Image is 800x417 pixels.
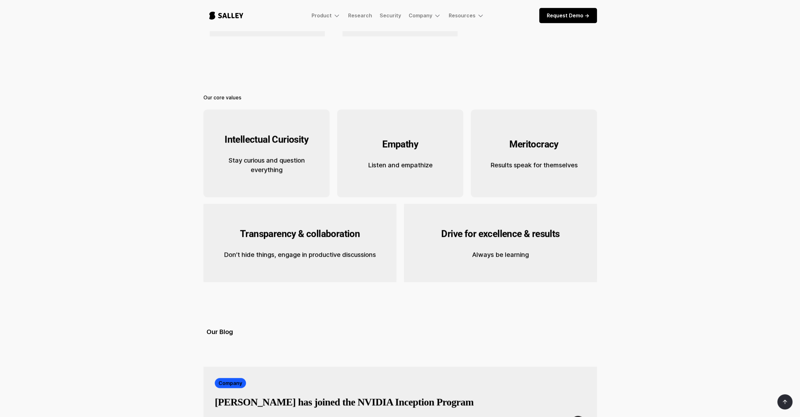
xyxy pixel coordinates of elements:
h3: [PERSON_NAME] has joined the NVIDIA Inception Program [215,396,474,408]
div: Company [409,12,441,19]
strong: Drive for excellence & results [441,228,559,239]
h5: Our Blog [207,327,597,336]
h5: Our core values [203,93,597,102]
h4: Intellectual Curiosity [225,131,308,148]
h4: Meritocracy [509,136,558,153]
div: Product [312,12,332,19]
div: Listen and empathize [368,160,432,170]
a: Company [215,378,246,388]
a: Request Demo -> [539,8,597,23]
div: Results speak for themselves [490,160,577,170]
a: Research [348,12,372,19]
a: home [203,5,249,26]
div: Resources [449,12,484,19]
strong: Transparency & collaboration [240,228,359,239]
div: Always be learning [472,250,528,259]
a: [PERSON_NAME] has joined the NVIDIA Inception Program [215,396,474,416]
div: Company [409,12,432,19]
a: Security [380,12,401,19]
div: Stay curious and question everything [219,156,314,174]
div: Resources [449,12,476,19]
div: Product [312,12,341,19]
div: Company [219,379,242,387]
div: Don’t hide things, engage in productive discussions [224,250,376,259]
h4: Empathy [382,136,418,153]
